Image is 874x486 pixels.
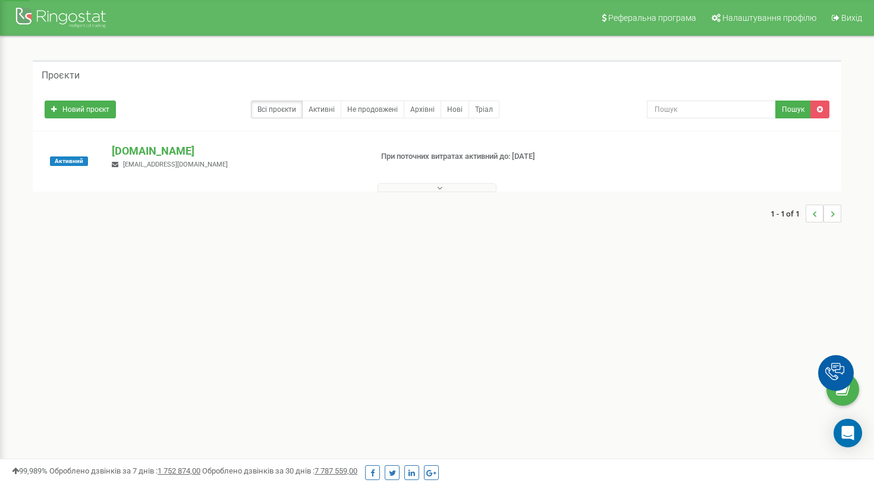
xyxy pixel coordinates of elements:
a: Активні [302,101,341,118]
span: Активний [50,156,88,166]
h5: Проєкти [42,70,80,81]
span: [EMAIL_ADDRESS][DOMAIN_NAME] [123,161,228,168]
p: [DOMAIN_NAME] [112,143,361,159]
u: 7 787 559,00 [315,466,357,475]
div: Open Intercom Messenger [834,419,862,447]
span: 1 - 1 of 1 [771,205,806,222]
a: Всі проєкти [251,101,303,118]
span: Оброблено дзвінків за 7 днів : [49,466,200,475]
a: Новий проєкт [45,101,116,118]
nav: ... [771,193,841,234]
a: Архівні [404,101,441,118]
a: Тріал [469,101,499,118]
span: Реферальна програма [608,13,696,23]
input: Пошук [647,101,776,118]
span: Налаштування профілю [722,13,816,23]
span: Вихід [841,13,862,23]
button: Пошук [775,101,811,118]
u: 1 752 874,00 [158,466,200,475]
a: Нові [441,101,469,118]
span: 99,989% [12,466,48,475]
a: Не продовжені [341,101,404,118]
p: При поточних витратах активний до: [DATE] [381,151,564,162]
span: Оброблено дзвінків за 30 днів : [202,466,357,475]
